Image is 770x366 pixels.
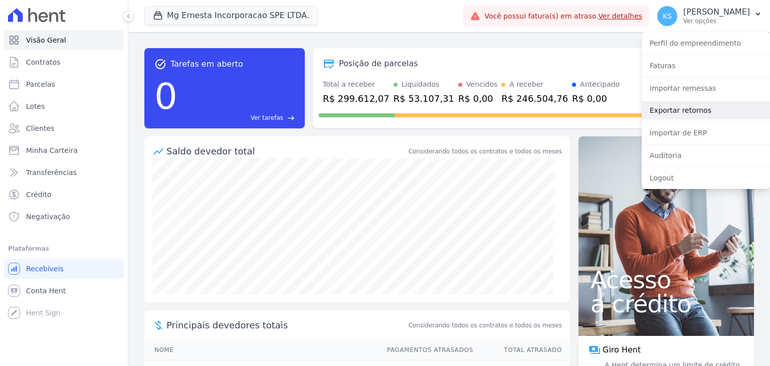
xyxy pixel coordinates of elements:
span: Lotes [26,101,45,111]
a: Crédito [4,185,124,205]
span: Acesso [591,268,742,292]
a: Faturas [642,57,770,75]
a: Conta Hent [4,281,124,301]
span: east [287,114,295,122]
span: task_alt [154,58,166,70]
div: Posição de parcelas [339,58,418,70]
a: Contratos [4,52,124,72]
div: Saldo devedor total [166,144,407,158]
span: Recebíveis [26,264,64,274]
div: Total a receber [323,79,390,90]
span: Crédito [26,190,52,200]
span: Ver tarefas [251,113,283,122]
div: Plataformas [8,243,120,255]
a: Transferências [4,162,124,182]
span: Negativação [26,212,70,222]
div: 0 [154,70,177,122]
span: Tarefas em aberto [170,58,243,70]
a: Logout [642,169,770,187]
span: Você possui fatura(s) em atraso. [484,11,642,22]
a: Clientes [4,118,124,138]
span: Transferências [26,167,77,177]
a: Negativação [4,207,124,227]
div: R$ 246.504,76 [501,92,568,105]
span: Visão Geral [26,35,66,45]
span: Contratos [26,57,60,67]
span: KS [663,13,672,20]
div: A receber [509,79,543,90]
div: R$ 0,00 [458,92,497,105]
p: Ver opções [683,17,750,25]
div: Liquidados [402,79,440,90]
a: Parcelas [4,74,124,94]
span: Giro Hent [603,344,641,356]
a: Exportar retornos [642,101,770,119]
span: Clientes [26,123,54,133]
a: Ver tarefas east [181,113,295,122]
a: Auditoria [642,146,770,164]
button: KS [PERSON_NAME] Ver opções [649,2,770,30]
a: Recebíveis [4,259,124,279]
span: Conta Hent [26,286,66,296]
div: Antecipado [580,79,620,90]
div: R$ 0,00 [572,92,620,105]
span: Parcelas [26,79,55,89]
th: Total Atrasado [474,340,570,360]
p: [PERSON_NAME] [683,7,750,17]
div: R$ 299.612,07 [323,92,390,105]
div: Vencidos [466,79,497,90]
th: Nome [144,340,377,360]
a: Perfil do empreendimento [642,34,770,52]
a: Lotes [4,96,124,116]
div: Considerando todos os contratos e todos os meses [409,147,562,156]
button: Mg Ernesta Incorporacao SPE LTDA. [144,6,318,25]
th: Pagamentos Atrasados [377,340,474,360]
span: Principais devedores totais [166,318,407,332]
a: Visão Geral [4,30,124,50]
a: Importar remessas [642,79,770,97]
div: R$ 53.107,31 [394,92,454,105]
a: Ver detalhes [599,12,643,20]
a: Minha Carteira [4,140,124,160]
span: Minha Carteira [26,145,78,155]
span: a crédito [591,292,742,316]
a: Importar de ERP [642,124,770,142]
span: Considerando todos os contratos e todos os meses [409,321,562,330]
